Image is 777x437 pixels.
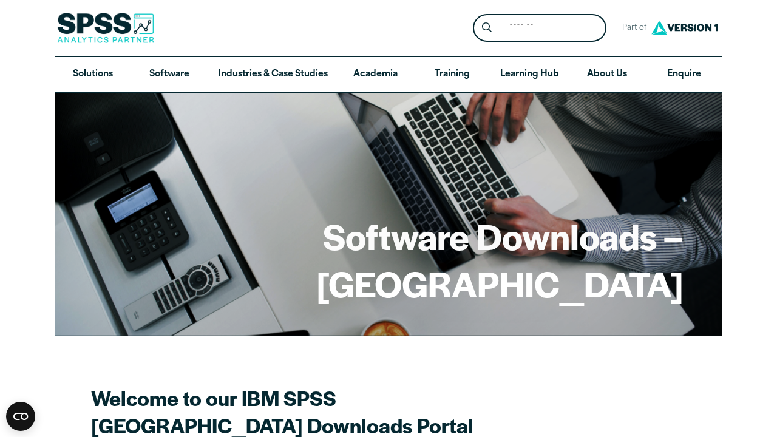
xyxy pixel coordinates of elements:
[490,57,569,92] a: Learning Hub
[648,16,721,39] img: Version1 Logo
[57,13,154,43] img: SPSS Analytics Partner
[414,57,490,92] a: Training
[55,57,722,92] nav: Desktop version of site main menu
[646,57,722,92] a: Enquire
[55,57,131,92] a: Solutions
[93,212,684,307] h1: Software Downloads – [GEOGRAPHIC_DATA]
[131,57,208,92] a: Software
[6,402,35,431] button: Open CMP widget
[338,57,414,92] a: Academia
[473,14,606,42] form: Site Header Search Form
[476,17,498,39] button: Search magnifying glass icon
[569,57,645,92] a: About Us
[208,57,338,92] a: Industries & Case Studies
[482,22,492,33] svg: Search magnifying glass icon
[616,19,648,37] span: Part of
